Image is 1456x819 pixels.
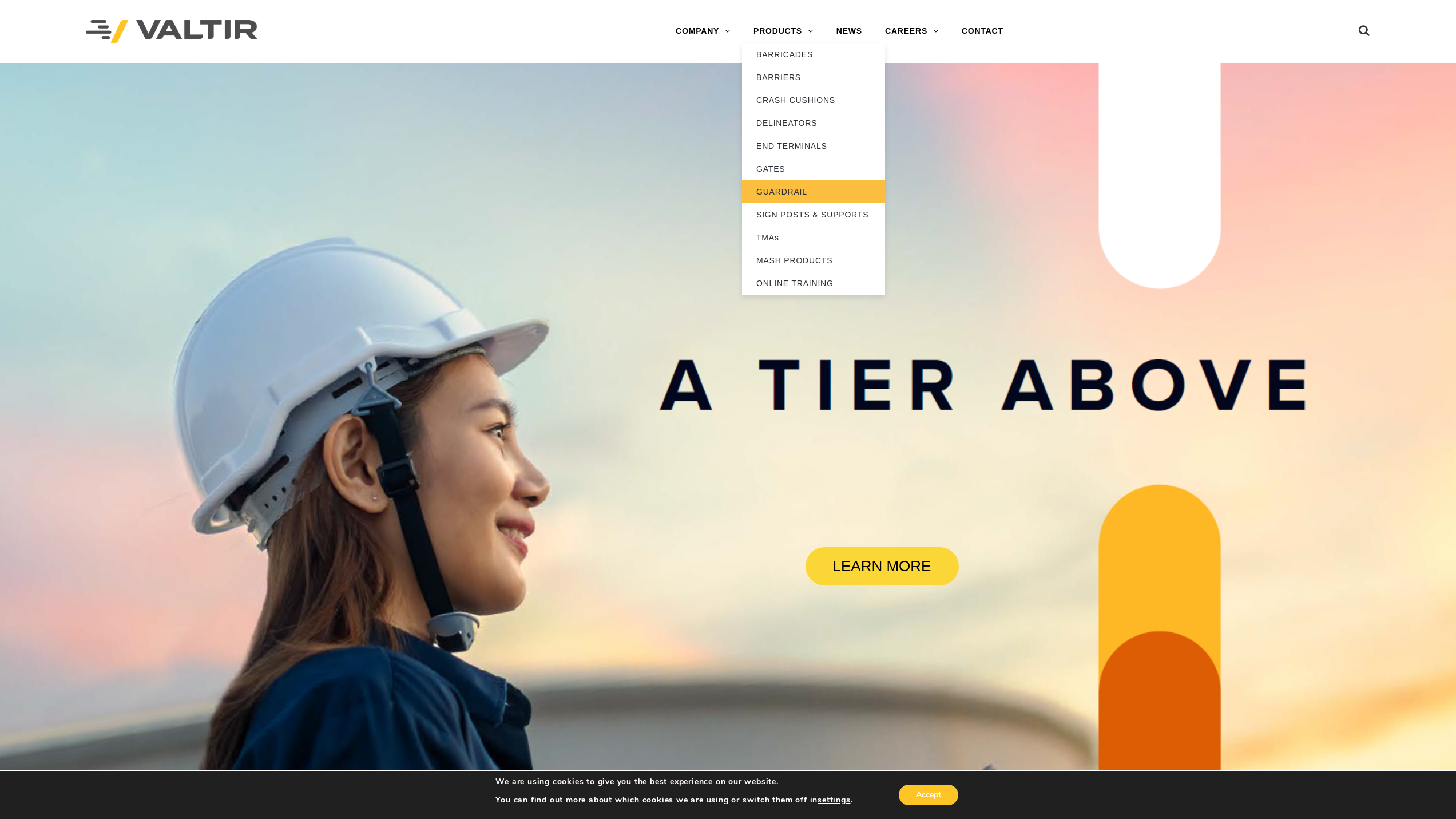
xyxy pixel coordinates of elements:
img: Valtir [86,20,257,43]
a: TMAs [742,226,885,249]
a: LEARN MORE [806,547,959,585]
p: You can find out more about which cookies we are using or switch them off in . [495,795,852,805]
a: CRASH CUSHIONS [742,89,885,112]
a: DELINEATORS [742,112,885,134]
button: Accept [899,785,958,805]
a: SIGN POSTS & SUPPORTS [742,203,885,226]
a: PRODUCTS [742,20,825,43]
a: BARRICADES [742,43,885,66]
a: GUARDRAIL [742,180,885,203]
a: GATES [742,157,885,180]
a: END TERMINALS [742,134,885,157]
a: MASH PRODUCTS [742,249,885,272]
p: We are using cookies to give you the best experience on our website. [495,777,852,787]
a: CONTACT [950,20,1015,43]
a: COMPANY [664,20,742,43]
a: CAREERS [874,20,950,43]
a: NEWS [825,20,874,43]
a: BARRIERS [742,66,885,89]
a: ONLINE TRAINING [742,272,885,295]
button: settings [818,795,850,805]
